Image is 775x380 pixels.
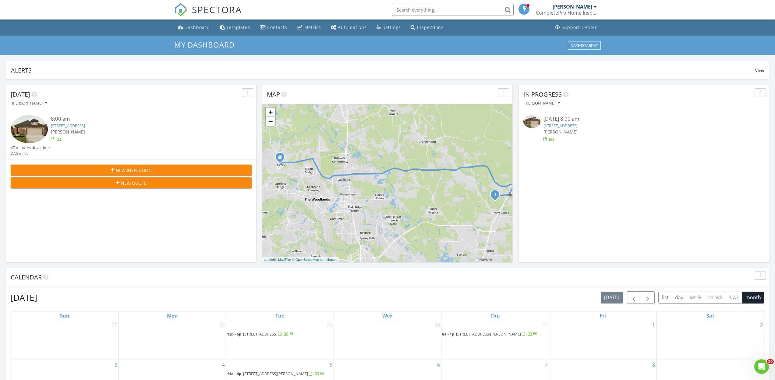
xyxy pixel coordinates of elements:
[494,193,496,197] i: 1
[119,320,226,360] td: Go to July 28, 2025
[266,117,275,126] a: Zoom out
[267,24,287,30] div: Contacts
[553,4,592,10] div: [PERSON_NAME]
[561,24,597,30] div: Support Center
[523,115,764,142] a: [DATE] 8:00 am [STREET_ADDRESS] [PERSON_NAME]
[11,165,252,176] button: New Inspection
[174,40,235,50] span: My Dashboard
[543,360,549,370] a: Go to August 7, 2025
[381,311,394,320] a: Wednesday
[523,115,540,128] img: 9290865%2Fcover_photos%2F2DRMpHKdmnx3nlQ8VXux%2Fsmall.9290865-1756381844098
[227,331,295,337] a: 12p - 6p [STREET_ADDRESS]
[334,320,441,360] td: Go to July 30, 2025
[672,292,687,304] button: day
[651,320,656,330] a: Go to August 1, 2025
[441,320,549,360] td: Go to July 31, 2025
[759,320,764,330] a: Go to August 2, 2025
[705,311,716,320] a: Saturday
[175,22,212,33] a: Dashboard
[274,311,285,320] a: Tuesday
[523,99,561,108] button: [PERSON_NAME]
[264,258,274,261] a: Leaflet
[11,151,50,156] div: 27.5 miles
[257,22,290,33] a: Contacts
[266,108,275,117] a: Zoom in
[280,157,284,161] div: 6315 FM1488 Rd. #153B, Magnolia TX 77354
[166,311,179,320] a: Monday
[543,115,744,123] div: [DATE] 8:00 am
[227,331,241,337] span: 12p - 6p
[113,360,119,370] a: Go to August 3, 2025
[227,371,325,376] a: 11a - 4p [STREET_ADDRESS][PERSON_NAME]
[417,24,444,30] div: Inspections
[523,90,562,98] span: In Progress
[436,360,441,370] a: Go to August 6, 2025
[11,273,42,281] span: Calendar
[59,311,71,320] a: Sunday
[11,66,755,74] div: Alerts
[742,292,764,304] button: month
[185,24,210,30] div: Dashboard
[442,331,454,337] span: 8a - 1p
[227,331,333,338] a: 12p - 6p [STREET_ADDRESS]
[11,320,119,360] td: Go to July 27, 2025
[326,320,334,330] a: Go to July 29, 2025
[705,292,726,304] button: cal wk
[11,145,50,151] div: 47 minutes drive time
[217,22,253,33] a: Templates
[374,22,403,33] a: Settings
[495,194,499,198] div: 18108 Trepito Ave, New Caney, TX 77357
[116,167,152,173] span: New Inspection
[221,360,226,370] a: Go to August 4, 2025
[292,258,338,261] a: © OpenStreetMap contributors
[11,177,252,188] button: New Quote
[553,22,600,33] a: Support Center
[304,24,321,30] div: Metrics
[568,41,601,50] button: Dashboards
[641,291,655,304] button: Next month
[226,320,334,360] td: Go to July 29, 2025
[121,180,147,186] span: New Quote
[549,320,656,360] td: Go to August 1, 2025
[442,331,548,338] a: 8a - 1p [STREET_ADDRESS][PERSON_NAME]
[174,3,188,16] img: The Best Home Inspection Software - Spectora
[433,320,441,330] a: Go to July 30, 2025
[328,360,334,370] a: Go to August 5, 2025
[383,24,401,30] div: Settings
[51,123,85,128] a: [STREET_ADDRESS]
[598,311,607,320] a: Friday
[328,22,369,33] a: Automations (Basic)
[11,291,37,304] h2: [DATE]
[767,359,774,364] span: 10
[11,115,252,156] a: 8:00 am [STREET_ADDRESS] [PERSON_NAME] 47 minutes drive time 27.5 miles
[174,8,242,21] a: SPECTORA
[651,360,656,370] a: Go to August 8, 2025
[11,99,48,108] button: [PERSON_NAME]
[192,3,242,16] span: SPECTORA
[111,320,119,330] a: Go to July 27, 2025
[687,292,705,304] button: week
[262,257,339,262] div: |
[543,129,578,135] span: [PERSON_NAME]
[227,371,241,376] span: 11a - 4p
[12,101,47,105] div: [PERSON_NAME]
[536,10,597,16] div: CompletePro Home Inspections, PLLC
[295,22,324,33] a: Metrics
[525,101,560,105] div: [PERSON_NAME]
[489,311,501,320] a: Thursday
[267,90,280,98] span: Map
[541,320,549,330] a: Go to July 31, 2025
[243,331,277,337] span: [STREET_ADDRESS]
[627,291,641,304] button: Previous month
[543,123,578,128] a: [STREET_ADDRESS]
[11,115,48,143] img: 9290865%2Fcover_photos%2F2DRMpHKdmnx3nlQ8VXux%2Fsmall.9290865-1756381844098
[51,115,232,123] div: 8:00 am
[754,359,769,374] iframe: Intercom live chat
[571,43,598,48] div: Dashboards
[218,320,226,330] a: Go to July 28, 2025
[725,292,742,304] button: 4 wk
[656,320,764,360] td: Go to August 2, 2025
[243,371,308,376] span: [STREET_ADDRESS][PERSON_NAME]
[11,90,30,98] span: [DATE]
[601,292,623,304] button: [DATE]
